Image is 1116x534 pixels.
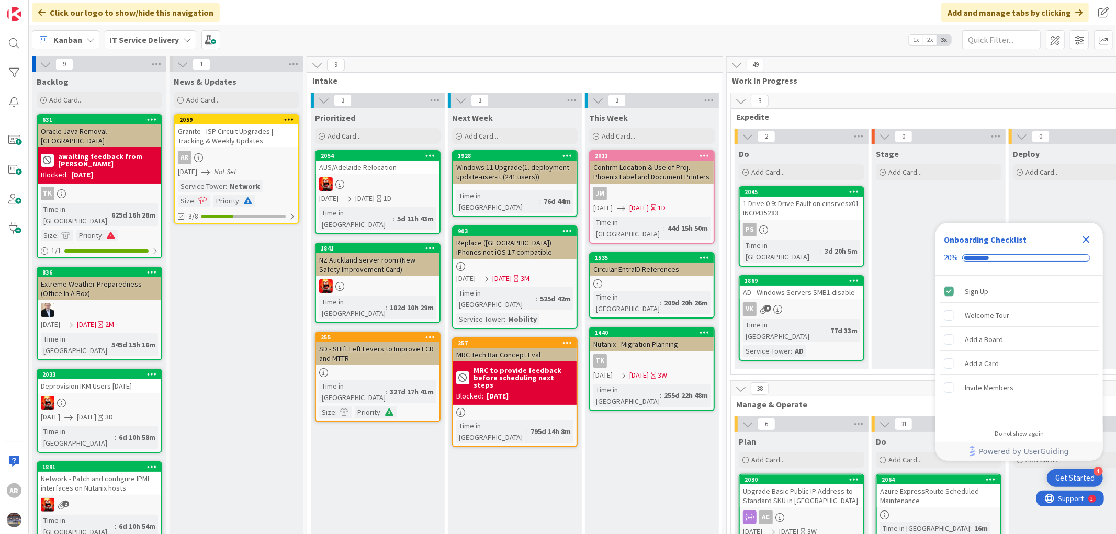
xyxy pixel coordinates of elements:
[537,293,573,304] div: 525d 42m
[178,151,191,164] div: AR
[590,354,714,368] div: TK
[41,203,107,226] div: Time in [GEOGRAPHIC_DATA]
[458,228,577,235] div: 903
[316,151,439,161] div: 2054
[175,151,298,164] div: AR
[315,332,441,422] a: 255SD - SHift Left Levers to Improve FCR and MTTRTime in [GEOGRAPHIC_DATA]:327d 17h 41mSize:Prior...
[456,313,504,325] div: Service Tower
[174,76,236,87] span: News & Updates
[105,412,113,423] div: 3D
[38,396,161,410] div: VN
[589,252,715,319] a: 1535Circular EntraID ReferencesTime in [GEOGRAPHIC_DATA]:209d 20h 26m
[42,371,161,378] div: 2033
[453,348,577,361] div: MRC Tech Bar Concept Eval
[895,130,912,143] span: 0
[76,230,102,241] div: Priority
[387,386,436,397] div: 327d 17h 41m
[590,151,714,161] div: 2011
[743,302,757,316] div: VK
[941,442,1098,461] a: Powered by UserGuiding
[965,357,999,370] div: Add a Card
[962,30,1041,49] input: Quick Filter...
[355,406,380,418] div: Priority
[452,225,578,329] a: 903Replace ([GEOGRAPHIC_DATA]) iPhones not iOS 17 compatible[DATE][DATE]3MTime in [GEOGRAPHIC_DAT...
[979,445,1069,458] span: Powered by UserGuiding
[41,412,60,423] span: [DATE]
[970,522,972,534] span: :
[940,328,1099,351] div: Add a Board is incomplete.
[972,522,990,534] div: 16m
[590,253,714,263] div: 1535
[595,329,714,336] div: 1440
[213,195,239,207] div: Priority
[791,345,792,357] span: :
[115,431,116,443] span: :
[751,455,785,464] span: Add Card...
[41,319,60,330] span: [DATE]
[593,370,613,381] span: [DATE]
[995,429,1044,438] div: Do not show again
[38,268,161,277] div: 836
[758,418,775,430] span: 6
[71,169,93,180] div: [DATE]
[593,384,660,407] div: Time in [GEOGRAPHIC_DATA]
[965,309,1009,322] div: Welcome Tour
[458,152,577,160] div: 1928
[590,263,714,276] div: Circular EntraID References
[923,35,937,45] span: 2x
[328,131,361,141] span: Add Card...
[178,166,197,177] span: [DATE]
[937,35,951,45] span: 3x
[41,169,68,180] div: Blocked:
[453,161,577,184] div: Windows 11 Upgrade(1. deployment-update-user-it (241 users))
[877,475,1000,484] div: 2064
[660,390,661,401] span: :
[740,510,863,524] div: AC
[109,339,158,350] div: 545d 15h 16m
[386,386,387,397] span: :
[474,367,573,389] b: MRC to provide feedback before scheduling next steps
[1055,473,1095,483] div: Get Started
[944,253,1095,263] div: Checklist progress: 20%
[465,131,498,141] span: Add Card...
[1032,130,1050,143] span: 0
[327,59,345,71] span: 9
[315,112,355,123] span: Prioritized
[316,244,439,276] div: 1841NZ Auckland server room (New Safety Improvement Card)
[944,233,1027,246] div: Onboarding Checklist
[740,223,863,236] div: PS
[38,498,161,512] div: VN
[593,291,660,314] div: Time in [GEOGRAPHIC_DATA]
[739,436,756,447] span: Plan
[458,339,577,347] div: 257
[38,277,161,300] div: Extreme Weather Preparedness (Office In A Box)
[526,426,528,437] span: :
[940,304,1099,327] div: Welcome Tour is incomplete.
[175,124,298,147] div: Granite - ISP Circuit Upgrades | Tracking & Weekly Updates
[109,35,179,45] b: IT Service Delivery
[319,207,393,230] div: Time in [GEOGRAPHIC_DATA]
[186,95,220,105] span: Add Card...
[41,498,54,512] img: VN
[453,338,577,348] div: 257
[504,313,505,325] span: :
[7,483,21,498] div: AR
[38,303,161,317] div: HO
[751,95,769,107] span: 3
[321,334,439,341] div: 255
[7,513,21,527] img: avatar
[876,149,899,159] span: Stage
[595,152,714,160] div: 2011
[107,209,109,221] span: :
[316,333,439,365] div: 255SD - SHift Left Levers to Improve FCR and MTTR
[456,273,476,284] span: [DATE]
[54,4,57,13] div: 2
[77,319,96,330] span: [DATE]
[589,112,628,123] span: This Week
[1094,467,1103,476] div: 4
[214,167,236,176] i: Not Set
[37,76,69,87] span: Backlog
[539,196,541,207] span: :
[880,522,970,534] div: Time in [GEOGRAPHIC_DATA]
[593,202,613,213] span: [DATE]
